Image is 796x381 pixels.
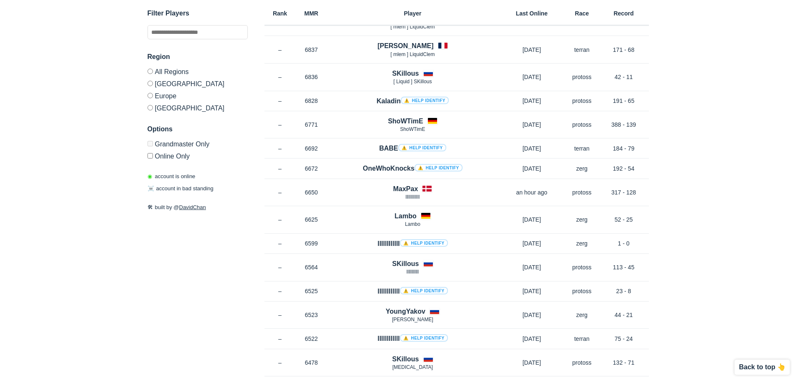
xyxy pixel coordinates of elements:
[296,335,327,343] p: 6522
[327,10,498,16] h6: Player
[392,364,433,370] span: [MEDICAL_DATA]
[599,215,649,224] p: 52 - 25
[296,144,327,153] p: 6692
[296,164,327,173] p: 6672
[599,358,649,367] p: 132 - 71
[498,335,565,343] p: [DATE]
[599,287,649,295] p: 23 - 8
[296,287,327,295] p: 6525
[392,317,433,322] span: [PERSON_NAME]
[599,239,649,248] p: 1 - 0
[390,51,435,57] span: [ mlem ] LiquidClem
[565,73,599,81] p: protoss
[392,354,419,364] h4: SKillous
[296,73,327,81] p: 6836
[400,287,448,294] a: ⚠️ Help identify
[739,364,786,371] p: Back to top 👆
[398,144,446,151] a: ⚠️ Help identify
[264,164,296,173] p: –
[405,221,420,227] span: Lambo
[599,10,649,16] h6: Record
[296,46,327,54] p: 6837
[498,188,565,197] p: an hour ago
[377,286,448,296] h4: llllllllllll
[264,120,296,129] p: –
[296,188,327,197] p: 6650
[599,335,649,343] p: 75 - 24
[148,203,248,212] p: built by @
[565,263,599,271] p: protoss
[264,97,296,105] p: –
[376,96,449,106] h4: Kaladin
[148,102,248,112] label: [GEOGRAPHIC_DATA]
[599,120,649,129] p: 388 - 139
[599,311,649,319] p: 44 - 21
[565,120,599,129] p: protoss
[394,211,416,221] h4: Lambo
[264,358,296,367] p: –
[148,141,153,146] input: Grandmaster Only
[565,46,599,54] p: terran
[264,10,296,16] h6: Rank
[296,263,327,271] p: 6564
[599,164,649,173] p: 192 - 54
[498,73,565,81] p: [DATE]
[498,215,565,224] p: [DATE]
[599,144,649,153] p: 184 - 79
[377,334,448,343] h4: llllllllllll
[296,311,327,319] p: 6523
[415,164,463,171] a: ⚠️ Help identify
[599,188,649,197] p: 317 - 128
[565,311,599,319] p: zerg
[296,358,327,367] p: 6478
[565,164,599,173] p: zerg
[565,239,599,248] p: zerg
[148,186,154,192] span: ☠️
[498,239,565,248] p: [DATE]
[264,287,296,295] p: –
[390,24,435,30] span: [ mlem ] LiquidClem
[148,93,153,98] input: Europe
[148,204,153,210] span: 🛠
[599,73,649,81] p: 42 - 11
[148,69,248,77] label: All Regions
[498,311,565,319] p: [DATE]
[296,215,327,224] p: 6625
[400,126,425,132] span: ShoWTimE
[565,358,599,367] p: protoss
[264,263,296,271] p: –
[148,172,196,181] p: account is online
[498,97,565,105] p: [DATE]
[393,79,432,84] span: [ Lіquіd ] SKillous
[264,215,296,224] p: –
[498,287,565,295] p: [DATE]
[148,173,152,179] span: ◉
[406,194,420,200] span: lllIlllIllIl
[264,188,296,197] p: –
[565,335,599,343] p: terran
[377,41,433,51] h4: [PERSON_NAME]
[148,52,248,62] h3: Region
[393,184,418,194] h4: MaxPax
[400,334,448,342] a: ⚠️ Help identify
[296,10,327,16] h6: MMR
[148,124,248,134] h3: Options
[565,144,599,153] p: terran
[148,8,248,18] h3: Filter Players
[498,164,565,173] p: [DATE]
[498,120,565,129] p: [DATE]
[565,97,599,105] p: protoss
[599,46,649,54] p: 171 - 68
[264,73,296,81] p: –
[264,335,296,343] p: –
[498,10,565,16] h6: Last Online
[599,97,649,105] p: 191 - 65
[296,239,327,248] p: 6599
[148,150,248,160] label: Only show accounts currently laddering
[565,188,599,197] p: protoss
[363,164,462,173] h4: OneWhoKnocks
[565,215,599,224] p: zerg
[407,269,419,275] span: lllllllllll
[400,239,448,247] a: ⚠️ Help identify
[401,97,449,104] a: ⚠️ Help identify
